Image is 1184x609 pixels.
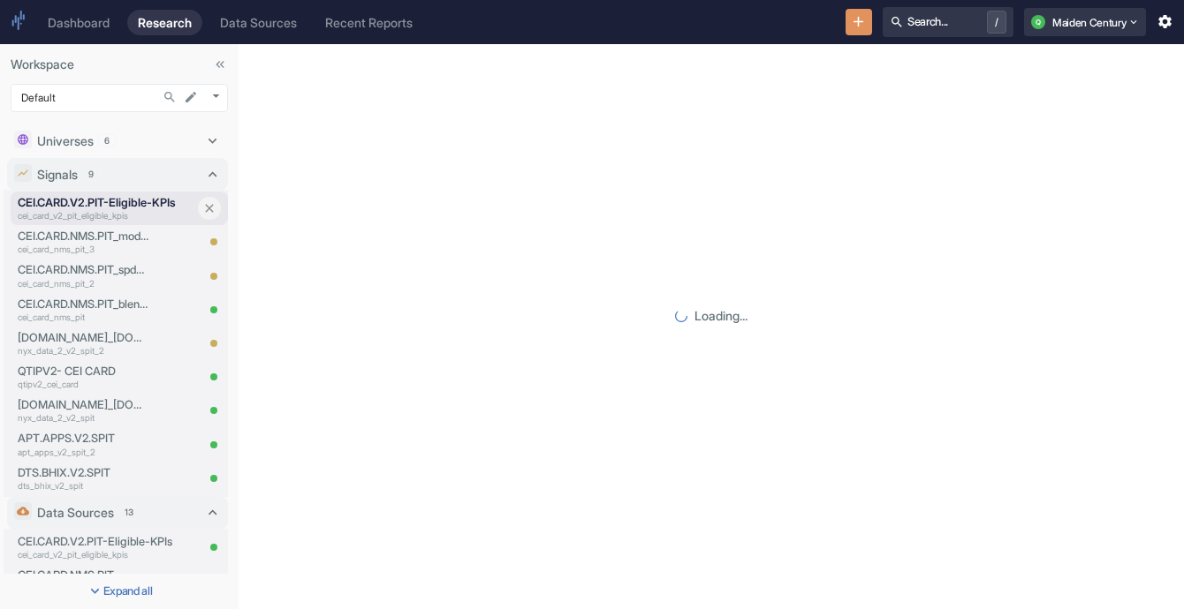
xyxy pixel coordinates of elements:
a: CEI.CARD.NMS.PIT_blendeddeltascorecei_card_nms_pit [18,296,148,324]
p: CEI.CARD.NMS.PIT_spdeltascore [18,261,148,278]
a: CEI.CARD.NMS.PIT_spdeltascorecei_card_nms_pit_2 [18,261,148,289]
button: QMaiden Century [1024,8,1146,36]
p: cei_card_v2_pit_eligible_kpis [18,209,194,222]
p: Data Sources [37,503,114,522]
p: qtipv2_cei_card [18,378,148,391]
p: [DOMAIN_NAME]_[DOMAIN_NAME] [18,396,148,413]
div: Universes6 [7,124,228,156]
p: Universes [37,132,94,150]
button: New Resource [846,9,873,36]
button: Search... [158,86,181,109]
div: Q [1031,15,1045,29]
p: CEI.CARD.NMS.PIT_modelweighteddeltascore [18,228,148,244]
p: nyx_data_2_v2_spit_2 [18,344,148,357]
a: CEI.CARD.V2.PIT-Eligible-KPIscei_card_v2_pit_eligible_kpis [18,194,194,222]
a: [DOMAIN_NAME]_[DOMAIN_NAME]nyx_data_2_v2_spit_2 [18,329,148,357]
p: APT.APPS.V2.SPIT [18,430,148,447]
p: CEI.CARD.NMS.PIT [18,567,194,583]
p: cei_card_nms_pit_2 [18,277,148,290]
button: Close item [198,197,221,220]
div: Recent Reports [325,15,413,30]
svg: Close item [202,201,216,215]
button: Expand all [4,577,235,605]
div: Default [11,84,228,112]
a: CEI.CARD.NMS.PIT_modelweighteddeltascorecei_card_nms_pit_3 [18,228,148,256]
a: CEI.CARD.V2.PIT-Eligible-KPIscei_card_v2_pit_eligible_kpis [18,533,194,561]
p: QTIPV2- CEI CARD [18,363,148,380]
div: Research [138,15,192,30]
p: cei_card_nms_pit [18,311,148,324]
p: CEI.CARD.V2.PIT-Eligible-KPIs [18,533,194,550]
p: Signals [37,165,78,184]
div: Signals9 [7,158,228,190]
div: Dashboard [48,15,110,30]
p: nyx_data_2_v2_spit [18,411,148,425]
a: CEI.CARD.NMS.PITcei_card_nms_pit [18,567,194,595]
a: [DOMAIN_NAME]_[DOMAIN_NAME]nyx_data_2_v2_spit [18,396,148,425]
div: Data Sources13 [7,497,228,529]
button: Collapse Sidebar [209,53,231,76]
a: Research [127,10,202,35]
p: cei_card_v2_pit_eligible_kpis [18,548,194,561]
p: Workspace [11,55,228,73]
a: DTS.BHIX.V2.SPITdts_bhix_v2_spit [18,464,148,492]
p: apt_apps_v2_spit_2 [18,446,148,459]
p: cei_card_nms_pit_3 [18,243,148,256]
p: CEI.CARD.NMS.PIT_blendeddeltascore [18,296,148,312]
p: [DOMAIN_NAME]_[DOMAIN_NAME] [18,329,148,346]
a: QTIPV2- CEI CARDqtipv2_cei_card [18,363,148,391]
span: 9 [82,168,100,181]
p: CEI.CARD.V2.PIT-Eligible-KPIs [18,194,194,211]
p: dts_bhix_v2_spit [18,479,148,492]
p: Loading... [694,306,748,325]
span: 13 [118,506,140,519]
a: Dashboard [37,10,120,35]
div: Data Sources [220,15,297,30]
button: Search.../ [883,7,1013,37]
a: Data Sources [209,10,307,35]
a: Recent Reports [315,10,423,35]
span: 6 [98,134,116,147]
p: DTS.BHIX.V2.SPIT [18,464,148,481]
button: edit [179,86,202,109]
a: APT.APPS.V2.SPITapt_apps_v2_spit_2 [18,430,148,458]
